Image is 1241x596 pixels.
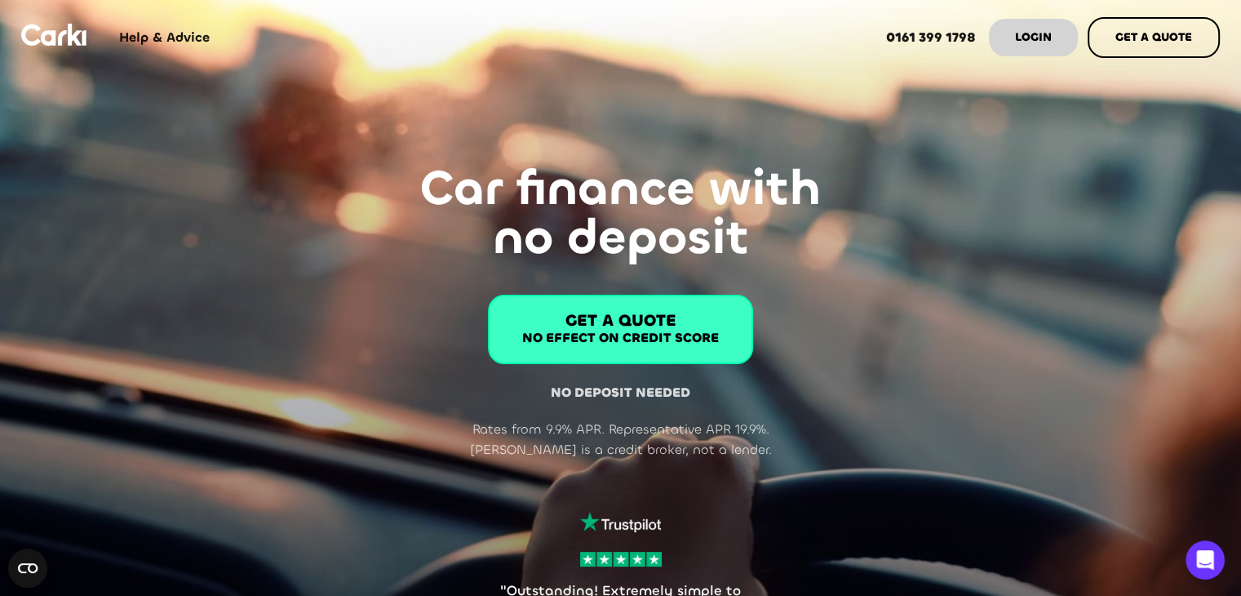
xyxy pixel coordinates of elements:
iframe: Intercom live chat [1186,540,1225,580]
h1: Car finance with no deposit [384,164,858,262]
strong: GET A QUOTE [1115,29,1192,45]
p: NO DEPOSIT NEEDED [488,382,753,403]
a: LOGIN [989,19,1078,56]
p: Rates from 9.9% APR. Representative APR 19.9%. [PERSON_NAME] is a credit broker, not a lender. [462,419,780,460]
button: Open CMP widget [8,549,47,588]
img: stars [580,552,662,567]
a: Help & Advice [106,6,223,69]
img: trustpilot [580,512,662,532]
a: 0161 399 1798 [873,6,989,69]
strong: 0161 399 1798 [886,29,976,46]
strong: LOGIN [1015,29,1052,45]
a: GET A QUOTE [1088,17,1220,58]
img: Logo [21,24,86,46]
a: GET A QUOTENo effect on credit score [488,295,753,364]
strong: GET A QUOTE [565,309,676,331]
